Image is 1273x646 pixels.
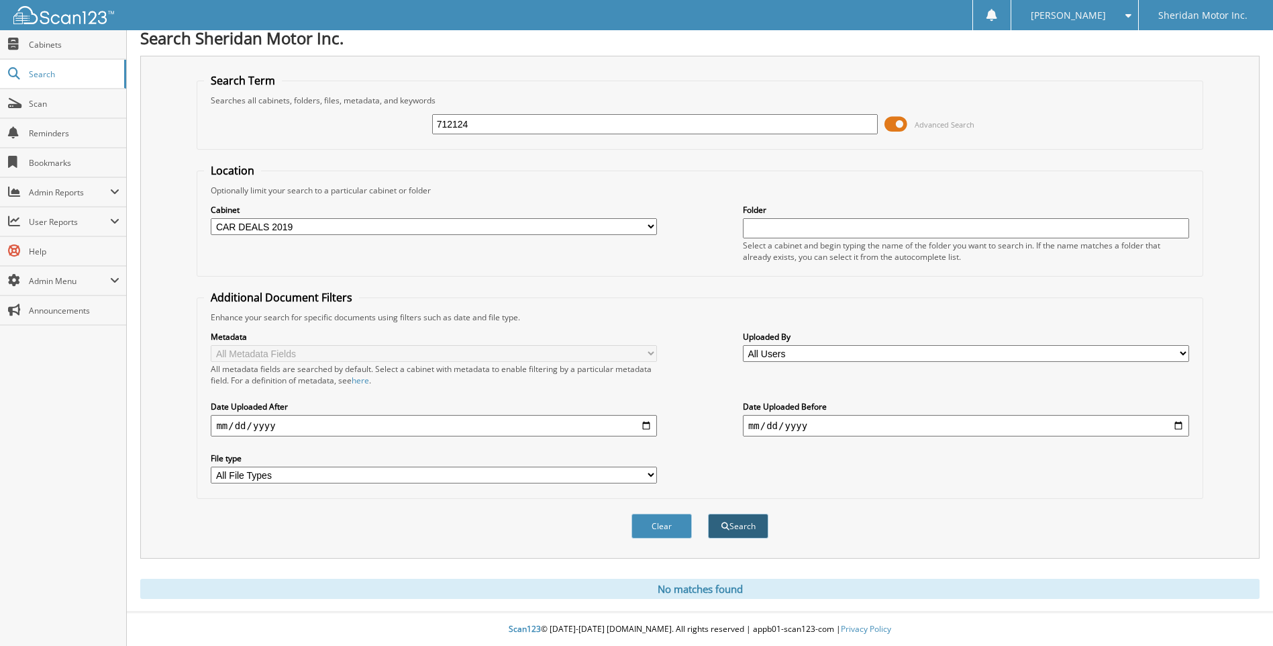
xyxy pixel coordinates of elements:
[211,331,657,342] label: Metadata
[1158,11,1247,19] span: Sheridan Motor Inc.
[204,290,359,305] legend: Additional Document Filters
[29,68,117,80] span: Search
[915,120,974,130] span: Advanced Search
[708,514,768,539] button: Search
[29,157,119,169] span: Bookmarks
[211,363,657,386] div: All metadata fields are searched by default. Select a cabinet with metadata to enable filtering b...
[29,187,110,198] span: Admin Reports
[1031,11,1106,19] span: [PERSON_NAME]
[743,331,1189,342] label: Uploaded By
[140,27,1260,49] h1: Search Sheridan Motor Inc.
[211,453,657,464] label: File type
[631,514,692,539] button: Clear
[13,6,114,24] img: scan123-logo-white.svg
[140,579,1260,599] div: No matches found
[29,98,119,109] span: Scan
[743,240,1189,263] div: Select a cabinet and begin typing the name of the folder you want to search in. If the name match...
[29,305,119,316] span: Announcements
[509,623,541,635] span: Scan123
[204,95,1195,106] div: Searches all cabinets, folders, files, metadata, and keywords
[29,39,119,50] span: Cabinets
[211,204,657,216] label: Cabinet
[29,128,119,139] span: Reminders
[743,415,1189,436] input: end
[743,401,1189,412] label: Date Uploaded Before
[127,613,1273,646] div: © [DATE]-[DATE] [DOMAIN_NAME]. All rights reserved | appb01-scan123-com |
[29,275,110,287] span: Admin Menu
[204,312,1195,323] div: Enhance your search for specific documents using filters such as date and file type.
[29,246,119,257] span: Help
[204,185,1195,196] div: Optionally limit your search to a particular cabinet or folder
[29,216,110,228] span: User Reports
[841,623,891,635] a: Privacy Policy
[743,204,1189,216] label: Folder
[204,163,261,178] legend: Location
[211,401,657,412] label: Date Uploaded After
[352,375,369,386] a: here
[211,415,657,436] input: start
[204,73,282,88] legend: Search Term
